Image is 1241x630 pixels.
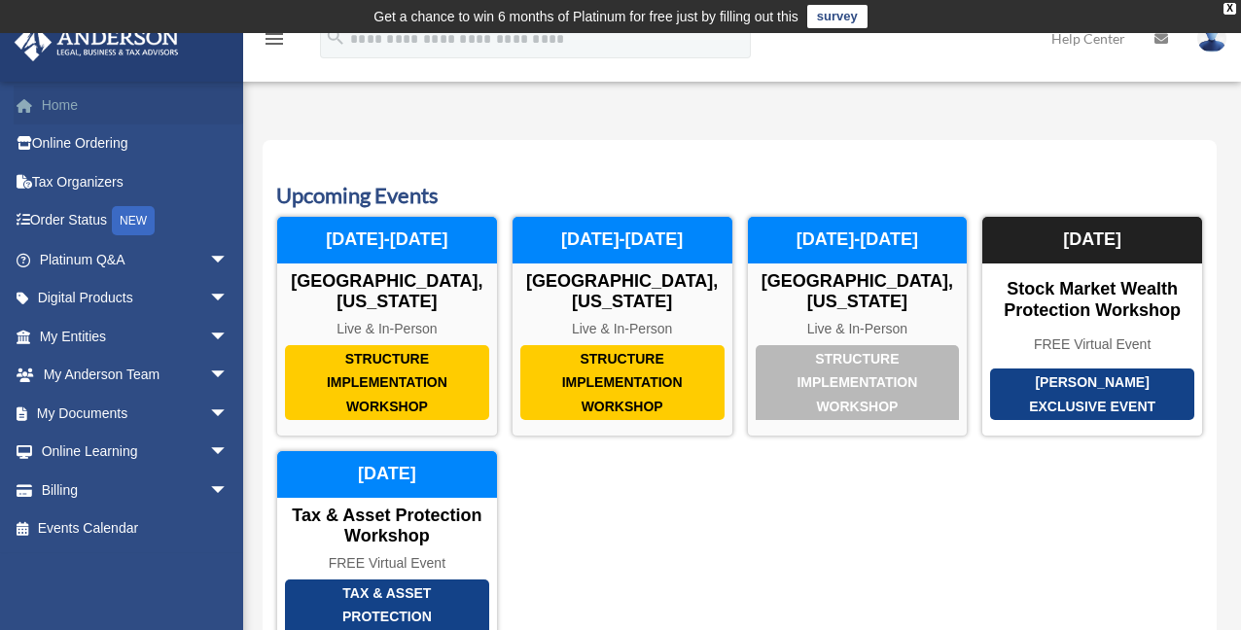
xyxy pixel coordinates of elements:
div: Live & In-Person [748,321,968,337]
div: FREE Virtual Event [277,555,497,572]
a: Online Learningarrow_drop_down [14,433,258,472]
a: [PERSON_NAME] Exclusive Event Stock Market Wealth Protection Workshop FREE Virtual Event [DATE] [981,216,1203,437]
a: Billingarrow_drop_down [14,471,258,509]
div: Structure Implementation Workshop [520,345,725,421]
div: Tax & Asset Protection Workshop [277,506,497,547]
div: [GEOGRAPHIC_DATA], [US_STATE] [513,271,732,313]
div: [GEOGRAPHIC_DATA], [US_STATE] [277,271,497,313]
a: Platinum Q&Aarrow_drop_down [14,240,258,279]
h3: Upcoming Events [276,181,1203,211]
div: FREE Virtual Event [982,336,1202,353]
img: Anderson Advisors Platinum Portal [9,23,185,61]
div: [PERSON_NAME] Exclusive Event [990,368,1194,420]
div: [DATE]-[DATE] [513,217,732,263]
a: Order StatusNEW [14,201,258,241]
a: Structure Implementation Workshop [GEOGRAPHIC_DATA], [US_STATE] Live & In-Person [DATE]-[DATE] [276,216,498,437]
div: Structure Implementation Workshop [756,345,960,421]
div: [DATE] [277,451,497,498]
span: arrow_drop_down [209,279,248,319]
a: Online Ordering [14,124,258,163]
div: close [1223,3,1236,15]
span: arrow_drop_down [209,433,248,472]
span: arrow_drop_down [209,471,248,510]
div: [DATE]-[DATE] [748,217,968,263]
span: arrow_drop_down [209,240,248,280]
div: [DATE] [982,217,1202,263]
a: Structure Implementation Workshop [GEOGRAPHIC_DATA], [US_STATE] Live & In-Person [DATE]-[DATE] [512,216,733,437]
span: arrow_drop_down [209,394,248,434]
a: Home [14,86,258,124]
div: [DATE]-[DATE] [277,217,497,263]
i: search [325,26,346,48]
a: My Anderson Teamarrow_drop_down [14,356,258,395]
i: menu [263,27,286,51]
a: Events Calendar [14,509,248,548]
img: User Pic [1197,24,1226,52]
a: My Documentsarrow_drop_down [14,394,258,433]
div: NEW [112,206,155,235]
a: Digital Productsarrow_drop_down [14,279,258,318]
div: Stock Market Wealth Protection Workshop [982,279,1202,321]
a: Structure Implementation Workshop [GEOGRAPHIC_DATA], [US_STATE] Live & In-Person [DATE]-[DATE] [747,216,969,437]
div: Get a chance to win 6 months of Platinum for free just by filling out this [373,5,798,28]
div: [GEOGRAPHIC_DATA], [US_STATE] [748,271,968,313]
a: menu [263,34,286,51]
div: Structure Implementation Workshop [285,345,489,421]
div: Live & In-Person [277,321,497,337]
div: Live & In-Person [513,321,732,337]
a: My Entitiesarrow_drop_down [14,317,258,356]
span: arrow_drop_down [209,317,248,357]
a: Tax Organizers [14,162,258,201]
span: arrow_drop_down [209,356,248,396]
a: survey [807,5,868,28]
